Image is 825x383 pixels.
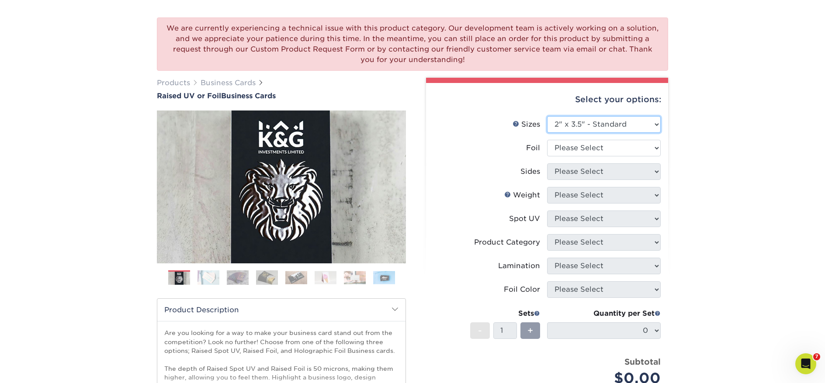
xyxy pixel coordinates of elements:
img: Business Cards 08 [373,271,395,284]
div: Sizes [513,119,540,130]
strong: Subtotal [624,357,661,366]
div: Select your options: [433,83,661,116]
img: Business Cards 07 [344,271,366,284]
a: Raised UV or FoilBusiness Cards [157,92,406,100]
span: 7 [813,353,820,360]
a: Business Cards [201,79,256,87]
div: We are currently experiencing a technical issue with this product category. Our development team ... [157,17,668,71]
img: Business Cards 06 [315,271,336,284]
div: Weight [504,190,540,200]
img: Business Cards 03 [227,270,249,285]
img: Business Cards 02 [198,270,219,285]
img: Business Cards 05 [285,271,307,284]
div: Product Category [474,237,540,248]
div: Sides [520,166,540,177]
span: + [527,324,533,337]
img: Business Cards 04 [256,270,278,285]
span: - [478,324,482,337]
span: Raised UV or Foil [157,92,221,100]
h1: Business Cards [157,92,406,100]
iframe: Intercom live chat [795,353,816,374]
img: Business Cards 01 [168,267,190,289]
div: Sets [470,308,540,319]
a: Products [157,79,190,87]
div: Spot UV [509,214,540,224]
div: Foil [526,143,540,153]
div: Quantity per Set [547,308,661,319]
div: Foil Color [504,284,540,295]
img: Raised UV or Foil 01 [157,62,406,311]
div: Lamination [498,261,540,271]
h2: Product Description [157,299,406,321]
